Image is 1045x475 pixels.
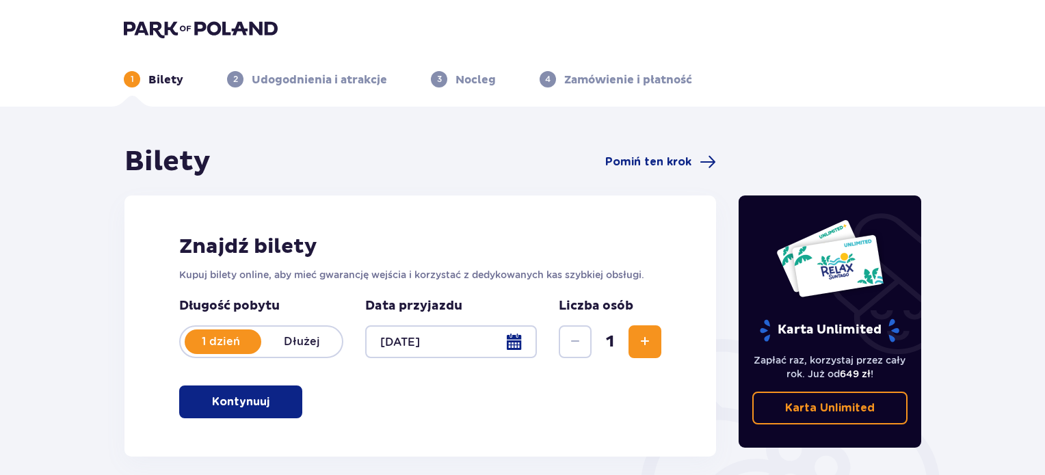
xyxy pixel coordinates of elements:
button: Zwiększ [629,325,661,358]
p: Karta Unlimited [758,318,901,342]
div: 2Udogodnienia i atrakcje [227,71,387,87]
p: Kupuj bilety online, aby mieć gwarancję wejścia i korzystać z dedykowanych kas szybkiej obsługi. [179,268,661,282]
p: Długość pobytu [179,298,343,314]
button: Kontynuuj [179,385,302,418]
p: Liczba osób [559,298,633,314]
p: 3 [437,73,442,85]
div: 1Bilety [124,71,183,87]
a: Karta Unlimited [752,392,908,424]
div: 3Nocleg [431,71,496,87]
button: Zmniejsz [559,325,592,358]
img: Park of Poland logo [124,19,278,38]
p: Kontynuuj [212,394,269,409]
p: 2 [233,73,238,85]
p: Zapłać raz, korzystaj przez cały rok. Już od ! [752,353,908,381]
p: Karta Unlimited [785,401,875,416]
p: Nocleg [455,72,496,87]
h1: Bilety [124,145,211,179]
p: 1 [131,73,134,85]
p: 4 [545,73,551,85]
div: 4Zamówienie i płatność [540,71,692,87]
h2: Znajdź bilety [179,234,661,260]
p: Bilety [148,72,183,87]
p: Data przyjazdu [365,298,462,314]
span: 1 [594,331,626,352]
span: 649 zł [840,368,871,379]
p: Dłużej [261,334,342,349]
img: Dwie karty całoroczne do Suntago z napisem 'UNLIMITED RELAX', na białym tle z tropikalnymi liśćmi... [776,219,884,298]
p: 1 dzień [181,334,261,349]
p: Udogodnienia i atrakcje [252,72,387,87]
p: Zamówienie i płatność [564,72,692,87]
a: Pomiń ten krok [605,154,716,170]
span: Pomiń ten krok [605,154,691,169]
